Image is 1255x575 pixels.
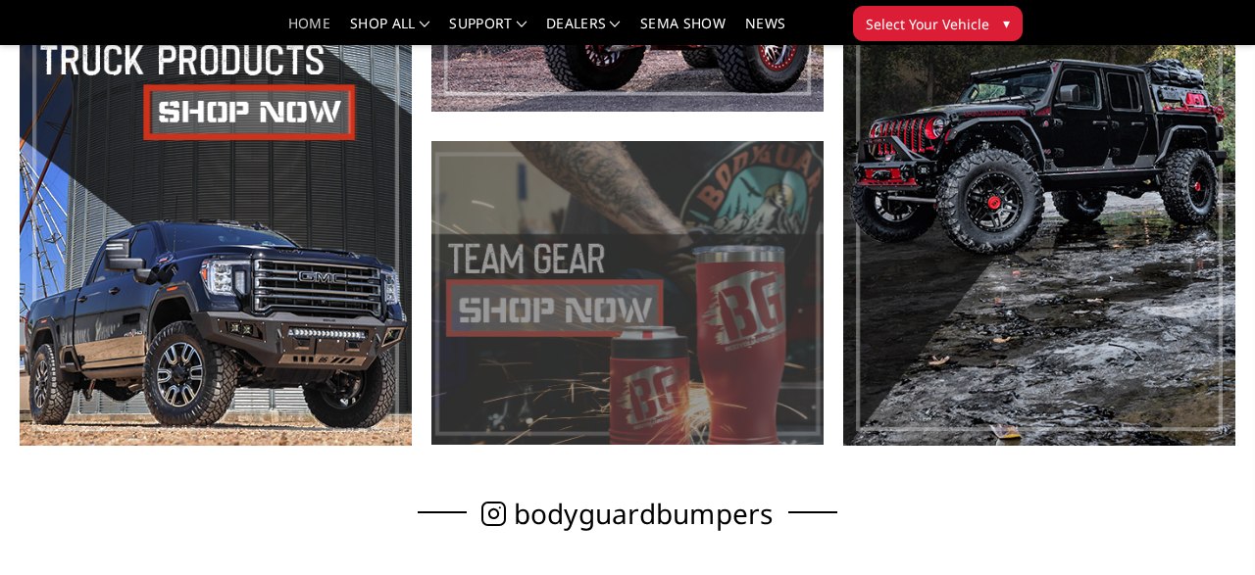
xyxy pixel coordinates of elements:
a: shop all [350,17,429,45]
a: News [745,17,785,45]
span: Select Your Vehicle [866,14,989,34]
a: SEMA Show [640,17,726,45]
iframe: Chat Widget [1157,481,1255,575]
a: Support [449,17,527,45]
span: bodyguardbumpers [514,503,774,524]
a: Home [288,17,330,45]
button: Select Your Vehicle [853,6,1023,41]
span: ▾ [1003,13,1010,33]
a: Dealers [546,17,621,45]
